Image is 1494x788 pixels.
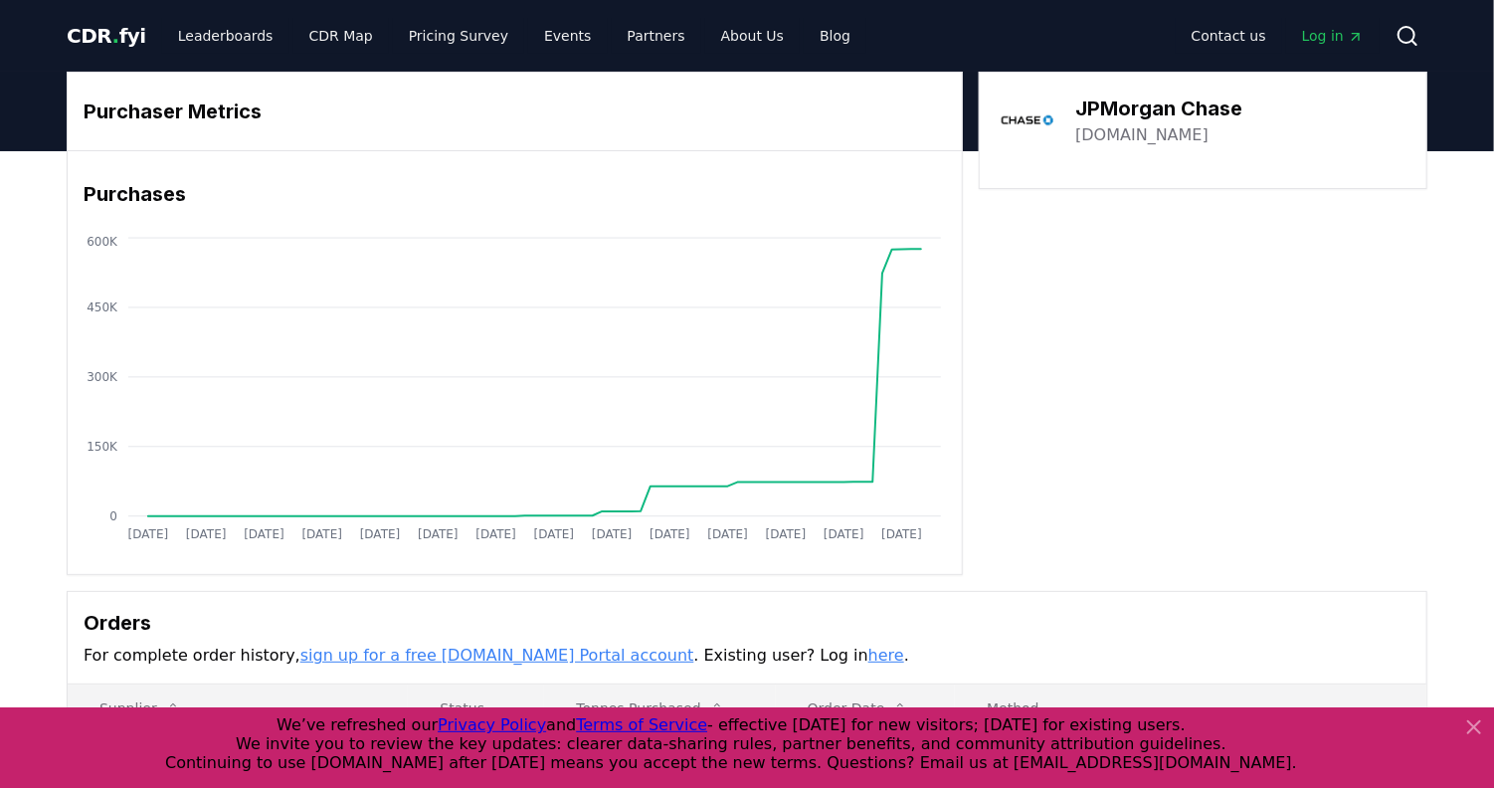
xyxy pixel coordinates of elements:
a: Pricing Survey [393,18,524,54]
a: Blog [804,18,866,54]
tspan: [DATE] [128,527,169,541]
tspan: [DATE] [824,527,864,541]
button: Tonnes Purchased [560,689,740,728]
tspan: [DATE] [650,527,690,541]
tspan: [DATE] [418,527,459,541]
h3: JPMorgan Chase [1075,94,1242,123]
h3: Orders [84,608,1410,638]
tspan: [DATE] [186,527,227,541]
tspan: [DATE] [592,527,633,541]
a: Partners [612,18,701,54]
tspan: [DATE] [766,527,807,541]
a: [DOMAIN_NAME] [1075,123,1209,147]
tspan: [DATE] [244,527,284,541]
tspan: [DATE] [882,527,923,541]
a: CDR.fyi [67,22,146,50]
nav: Main [1176,18,1380,54]
a: here [868,646,904,665]
a: Leaderboards [162,18,289,54]
span: Log in [1302,26,1364,46]
tspan: 150K [87,440,118,454]
h3: Purchaser Metrics [84,97,946,126]
tspan: 600K [87,235,118,249]
tspan: [DATE] [302,527,343,541]
a: CDR Map [293,18,389,54]
button: Order Date [792,689,925,728]
tspan: [DATE] [708,527,749,541]
tspan: [DATE] [360,527,401,541]
p: Method [971,698,1410,718]
a: Contact us [1176,18,1282,54]
tspan: 0 [109,509,117,523]
img: JPMorgan Chase-logo [1000,93,1055,148]
nav: Main [162,18,866,54]
h3: Purchases [84,179,946,209]
p: Status [424,698,528,718]
a: Log in [1286,18,1380,54]
tspan: 450K [87,300,118,314]
span: CDR fyi [67,24,146,48]
tspan: [DATE] [476,527,517,541]
a: Events [528,18,607,54]
a: sign up for a free [DOMAIN_NAME] Portal account [300,646,694,665]
p: For complete order history, . Existing user? Log in . [84,644,1410,668]
button: Supplier [84,689,197,728]
tspan: [DATE] [534,527,575,541]
tspan: 300K [87,370,118,384]
a: About Us [705,18,800,54]
span: . [112,24,119,48]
